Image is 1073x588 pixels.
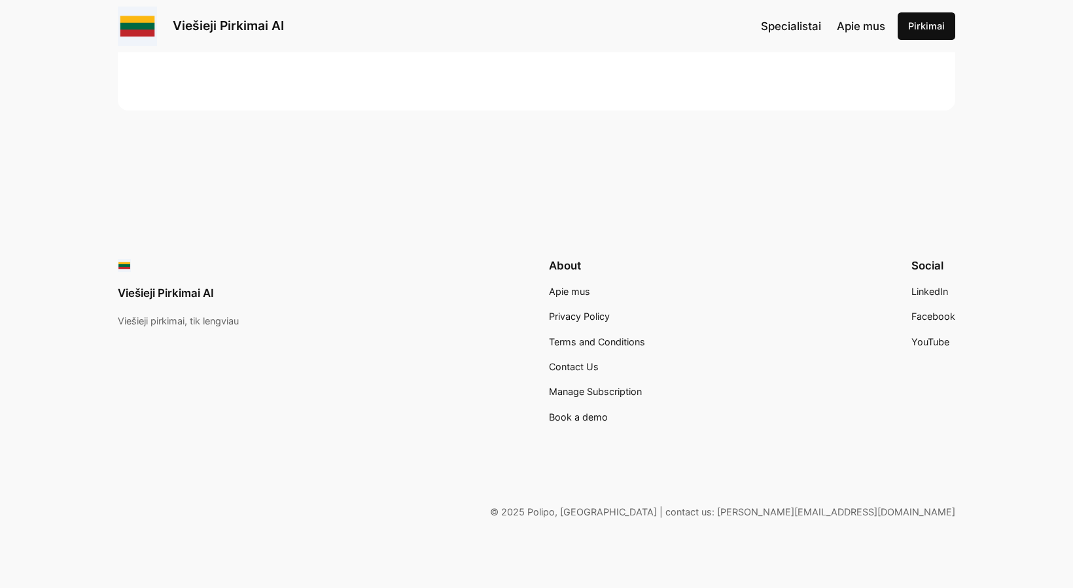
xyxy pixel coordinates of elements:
[118,505,955,519] p: © 2025 Polipo, [GEOGRAPHIC_DATA] | contact us: [PERSON_NAME][EMAIL_ADDRESS][DOMAIN_NAME]
[549,410,608,424] a: Book a demo
[118,7,157,46] img: Viešieji pirkimai logo
[911,309,955,324] a: Facebook
[549,311,610,322] span: Privacy Policy
[911,259,955,272] h2: Social
[761,18,885,35] nav: Navigation
[549,285,590,299] a: Apie mus
[118,286,214,300] a: Viešieji Pirkimai AI
[118,314,239,328] p: Viešieji pirkimai, tik lengviau
[911,285,948,299] a: LinkedIn
[549,411,608,423] span: Book a demo
[761,20,821,33] span: Specialistai
[549,361,599,372] span: Contact Us
[549,336,645,347] span: Terms and Conditions
[837,20,885,33] span: Apie mus
[837,18,885,35] a: Apie mus
[549,285,645,424] nav: Footer navigation 4
[898,12,955,40] a: Pirkimai
[911,336,949,347] span: YouTube
[911,286,948,297] span: LinkedIn
[549,385,642,399] a: Manage Subscription
[118,259,131,272] img: Viešieji pirkimai logo
[549,259,645,272] h2: About
[911,285,955,349] nav: Footer navigation 3
[549,286,590,297] span: Apie mus
[549,335,645,349] a: Terms and Conditions
[911,335,949,349] a: YouTube
[911,311,955,322] span: Facebook
[761,18,821,35] a: Specialistai
[173,18,284,33] a: Viešieji Pirkimai AI
[549,360,599,374] a: Contact Us
[549,309,610,324] a: Privacy Policy
[549,386,642,397] span: Manage Subscription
